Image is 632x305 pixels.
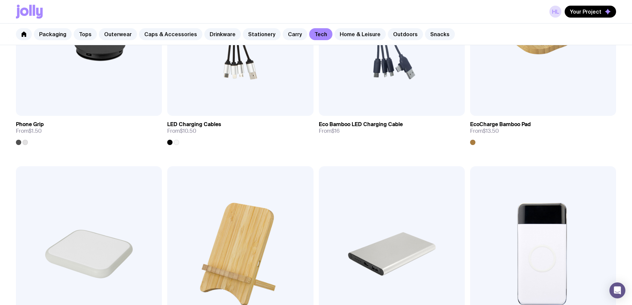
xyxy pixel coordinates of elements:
[549,6,561,18] a: HL
[565,6,616,18] button: Your Project
[167,121,221,128] h3: LED Charging Cables
[425,28,455,40] a: Snacks
[470,121,531,128] h3: EcoCharge Bamboo Pad
[167,128,196,134] span: From
[34,28,72,40] a: Packaging
[16,128,42,134] span: From
[16,121,44,128] h3: Phone Grip
[319,116,465,140] a: Eco Bamboo LED Charging CableFrom$16
[570,8,601,15] span: Your Project
[319,128,340,134] span: From
[319,121,403,128] h3: Eco Bamboo LED Charging Cable
[334,28,386,40] a: Home & Leisure
[609,282,625,298] div: Open Intercom Messenger
[243,28,281,40] a: Stationery
[139,28,202,40] a: Caps & Accessories
[470,128,499,134] span: From
[29,127,42,134] span: $1.50
[470,116,616,145] a: EcoCharge Bamboo PadFrom$13.50
[204,28,241,40] a: Drinkware
[309,28,332,40] a: Tech
[283,28,307,40] a: Carry
[99,28,137,40] a: Outerwear
[16,116,162,145] a: Phone GripFrom$1.50
[167,116,313,145] a: LED Charging CablesFrom$10.50
[388,28,423,40] a: Outdoors
[483,127,499,134] span: $13.50
[331,127,340,134] span: $16
[74,28,97,40] a: Tops
[180,127,196,134] span: $10.50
